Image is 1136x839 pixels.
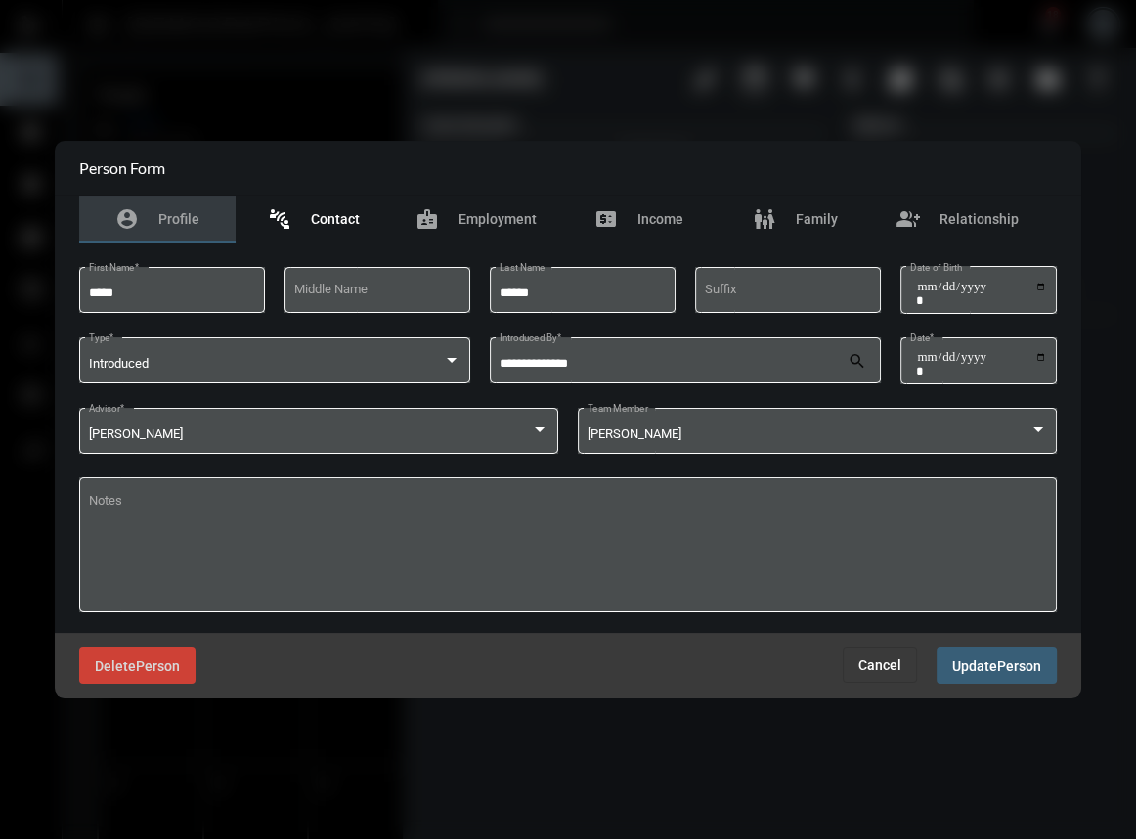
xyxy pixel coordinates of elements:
[637,211,683,227] span: Income
[753,207,776,231] mat-icon: family_restroom
[311,211,360,227] span: Contact
[939,211,1019,227] span: Relationship
[937,647,1057,684] button: UpdatePerson
[796,211,838,227] span: Family
[459,211,537,227] span: Employment
[896,207,920,231] mat-icon: group_add
[89,356,149,371] span: Introduced
[158,211,199,227] span: Profile
[952,658,997,674] span: Update
[588,426,681,441] span: [PERSON_NAME]
[115,207,139,231] mat-icon: account_circle
[136,658,180,674] span: Person
[848,351,871,375] mat-icon: search
[79,647,196,684] button: DeletePerson
[79,158,165,177] h2: Person Form
[858,657,901,673] span: Cancel
[594,207,618,231] mat-icon: price_change
[997,658,1041,674] span: Person
[843,647,917,683] button: Cancel
[415,207,439,231] mat-icon: badge
[95,658,136,674] span: Delete
[89,426,183,441] span: [PERSON_NAME]
[268,207,291,231] mat-icon: connect_without_contact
